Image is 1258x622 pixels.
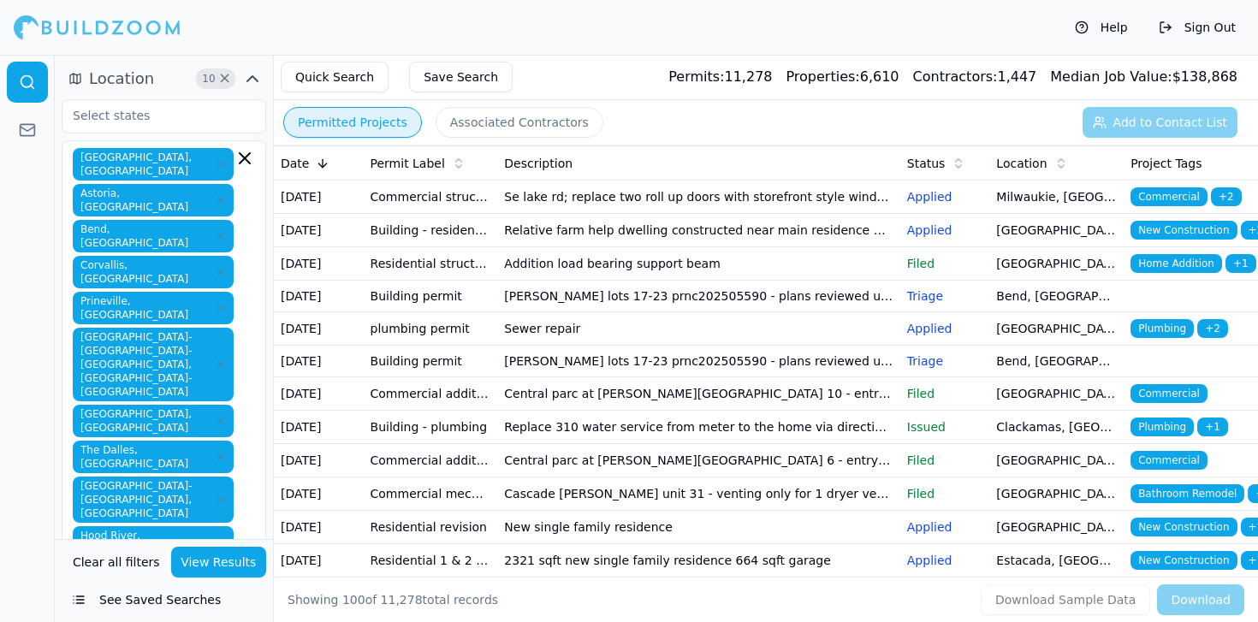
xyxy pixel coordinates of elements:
[786,67,899,87] div: 6,610
[497,377,899,411] td: Central parc at [PERSON_NAME][GEOGRAPHIC_DATA] 10 - entry stair rehabilitation/replacement like-f...
[497,477,899,511] td: Cascade [PERSON_NAME] unit 31 - venting only for 1 dryer vent 1 kitchen hood 2 bathroom fans
[786,68,859,85] span: Properties:
[274,544,364,578] td: [DATE]
[989,377,1124,411] td: [GEOGRAPHIC_DATA], [GEOGRAPHIC_DATA]
[1130,221,1237,240] span: New Construction
[913,68,998,85] span: Contractors:
[907,188,983,205] p: Applied
[1130,155,1202,172] span: Project Tags
[409,62,513,92] button: Save Search
[274,346,364,377] td: [DATE]
[907,518,983,536] p: Applied
[497,346,899,377] td: [PERSON_NAME] lots 17-23 prnc202505590 - plans reviewed under this permit prnc202505653 - lot 18 ...
[989,511,1124,544] td: [GEOGRAPHIC_DATA], [GEOGRAPHIC_DATA]
[281,62,389,92] button: Quick Search
[1130,484,1244,503] span: Bathroom Remodel
[73,148,234,181] span: [GEOGRAPHIC_DATA], [GEOGRAPHIC_DATA]
[497,312,899,346] td: Sewer repair
[364,181,498,214] td: Commercial structural
[68,547,164,578] button: Clear all filters
[989,346,1124,377] td: Bend, [GEOGRAPHIC_DATA]
[73,292,234,324] span: Prineville, [GEOGRAPHIC_DATA]
[1197,418,1228,436] span: + 1
[200,70,217,87] span: 10
[989,544,1124,578] td: Estacada, [GEOGRAPHIC_DATA]
[73,220,234,252] span: Bend, [GEOGRAPHIC_DATA]
[907,320,983,337] p: Applied
[1130,384,1208,403] span: Commercial
[274,281,364,312] td: [DATE]
[218,74,231,83] span: Clear Location filters
[288,591,498,608] div: Showing of total records
[907,552,983,569] p: Applied
[274,411,364,444] td: [DATE]
[1211,187,1242,206] span: + 2
[907,222,983,239] p: Applied
[281,155,309,172] span: Date
[364,411,498,444] td: Building - plumbing
[497,281,899,312] td: [PERSON_NAME] lots 17-23 prnc202505590 - plans reviewed under this permit prnc202505653 - lot 18 ...
[73,328,234,401] span: [GEOGRAPHIC_DATA]-[GEOGRAPHIC_DATA]-[GEOGRAPHIC_DATA], [GEOGRAPHIC_DATA]-[GEOGRAPHIC_DATA]
[62,100,244,131] input: Select states
[1130,319,1194,338] span: Plumbing
[989,411,1124,444] td: Clackamas, [GEOGRAPHIC_DATA]
[497,247,899,281] td: Addition load bearing support beam
[371,155,445,172] span: Permit Label
[274,377,364,411] td: [DATE]
[989,181,1124,214] td: Milwaukie, [GEOGRAPHIC_DATA]
[989,444,1124,477] td: [GEOGRAPHIC_DATA], [GEOGRAPHIC_DATA]
[913,67,1037,87] div: 1,447
[73,405,234,437] span: [GEOGRAPHIC_DATA], [GEOGRAPHIC_DATA]
[989,214,1124,247] td: [GEOGRAPHIC_DATA], [GEOGRAPHIC_DATA]
[1050,67,1237,87] div: $ 138,868
[274,312,364,346] td: [DATE]
[497,181,899,214] td: Se lake rd; replace two roll up doors with storefront style windows
[497,214,899,247] td: Relative farm help dwelling constructed near main residence with a new type ii septic system for ...
[1130,418,1194,436] span: Plumbing
[989,247,1124,281] td: [GEOGRAPHIC_DATA], [GEOGRAPHIC_DATA]
[73,441,234,473] span: The Dalles, [GEOGRAPHIC_DATA]
[1130,254,1222,273] span: Home Addition
[907,452,983,469] p: Filed
[381,593,423,607] span: 11,278
[62,65,266,92] button: Location10Clear Location filters
[1130,518,1237,536] span: New Construction
[907,255,983,272] p: Filed
[73,184,234,216] span: Astoria, [GEOGRAPHIC_DATA]
[274,181,364,214] td: [DATE]
[364,511,498,544] td: Residential revision
[342,593,365,607] span: 100
[1130,187,1208,206] span: Commercial
[907,352,983,370] p: Triage
[274,247,364,281] td: [DATE]
[364,214,498,247] td: Building - residential new
[89,67,154,91] span: Location
[274,444,364,477] td: [DATE]
[364,247,498,281] td: Residential structural
[996,155,1047,172] span: Location
[171,547,267,578] button: View Results
[1066,14,1136,41] button: Help
[283,107,422,138] button: Permitted Projects
[1197,319,1228,338] span: + 2
[274,511,364,544] td: [DATE]
[497,544,899,578] td: 2321 sqft new single family residence 664 sqft garage
[1130,551,1237,570] span: New Construction
[497,411,899,444] td: Replace 310 water service from meter to the home via directional drill
[504,155,573,172] span: Description
[497,511,899,544] td: New single family residence
[274,214,364,247] td: [DATE]
[364,346,498,377] td: Building permit
[1150,14,1244,41] button: Sign Out
[989,312,1124,346] td: [GEOGRAPHIC_DATA], [GEOGRAPHIC_DATA]
[73,526,234,559] span: Hood River, [GEOGRAPHIC_DATA]
[668,68,724,85] span: Permits:
[436,107,603,138] button: Associated Contractors
[1225,254,1256,273] span: + 1
[364,281,498,312] td: Building permit
[364,377,498,411] td: Commercial addition-alteration
[73,256,234,288] span: Corvallis, [GEOGRAPHIC_DATA]
[1050,68,1172,85] span: Median Job Value:
[62,584,266,615] button: See Saved Searches
[907,155,946,172] span: Status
